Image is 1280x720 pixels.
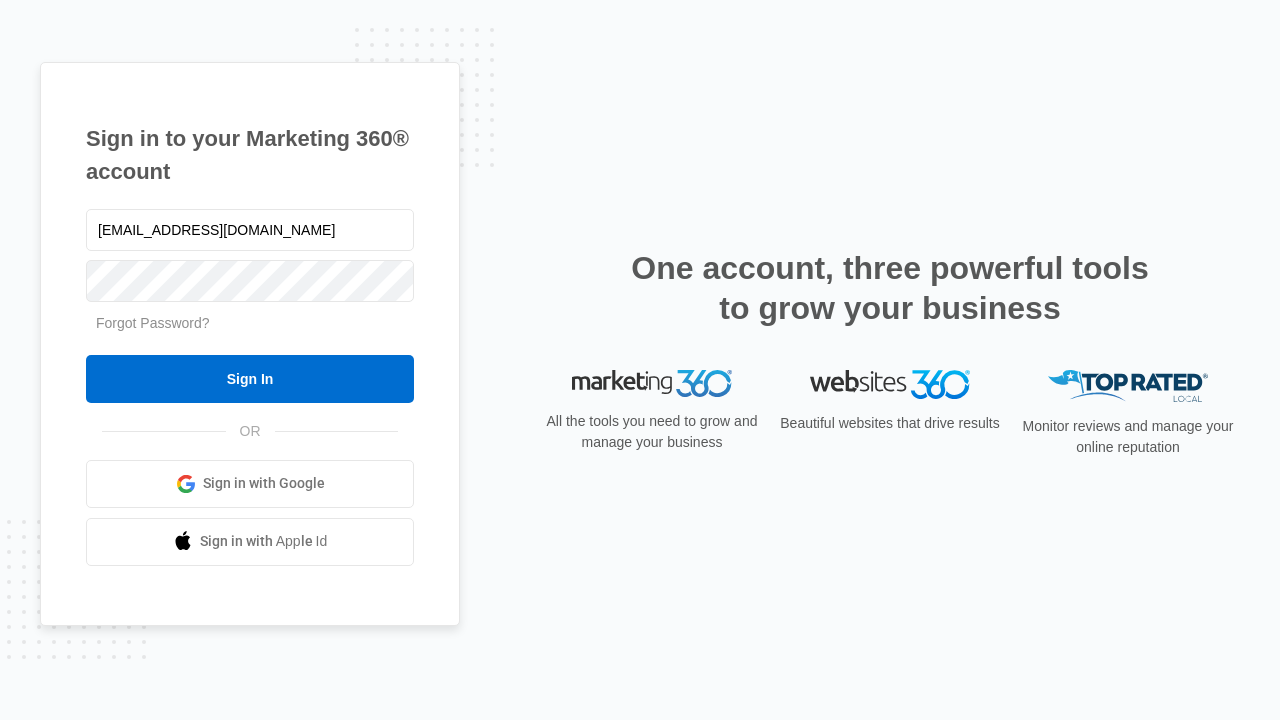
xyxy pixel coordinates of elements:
[1048,370,1208,403] img: Top Rated Local
[86,460,414,508] a: Sign in with Google
[1016,416,1240,458] p: Monitor reviews and manage your online reputation
[96,315,210,331] a: Forgot Password?
[625,248,1155,328] h2: One account, three powerful tools to grow your business
[86,122,414,188] h1: Sign in to your Marketing 360® account
[778,413,1002,434] p: Beautiful websites that drive results
[540,411,764,453] p: All the tools you need to grow and manage your business
[86,355,414,403] input: Sign In
[200,531,328,552] span: Sign in with Apple Id
[810,370,970,399] img: Websites 360
[203,473,325,494] span: Sign in with Google
[572,370,732,398] img: Marketing 360
[226,421,275,442] span: OR
[86,209,414,251] input: Email
[86,518,414,566] a: Sign in with Apple Id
